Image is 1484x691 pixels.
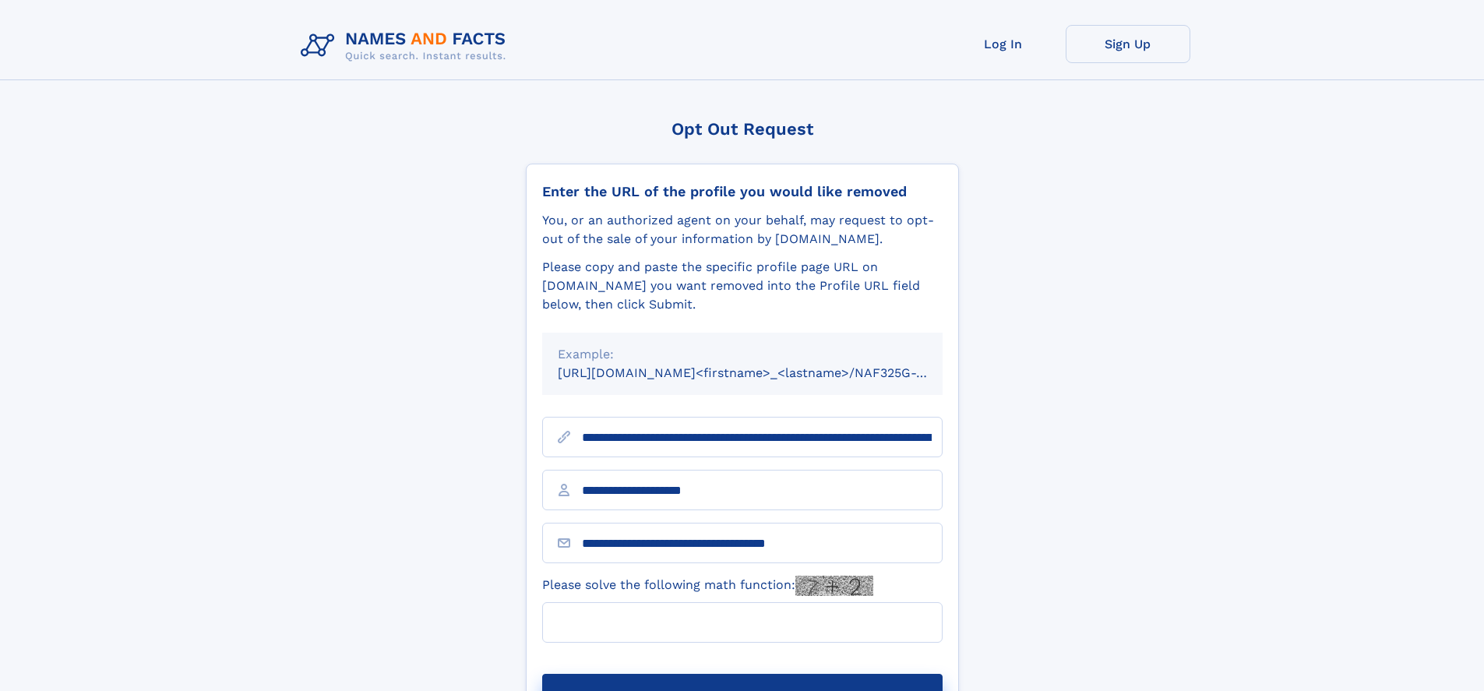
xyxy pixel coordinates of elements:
a: Log In [941,25,1066,63]
div: Example: [558,345,927,364]
div: Enter the URL of the profile you would like removed [542,183,943,200]
a: Sign Up [1066,25,1190,63]
div: You, or an authorized agent on your behalf, may request to opt-out of the sale of your informatio... [542,211,943,249]
div: Please copy and paste the specific profile page URL on [DOMAIN_NAME] you want removed into the Pr... [542,258,943,314]
label: Please solve the following math function: [542,576,873,596]
img: Logo Names and Facts [294,25,519,67]
div: Opt Out Request [526,119,959,139]
small: [URL][DOMAIN_NAME]<firstname>_<lastname>/NAF325G-xxxxxxxx [558,365,972,380]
